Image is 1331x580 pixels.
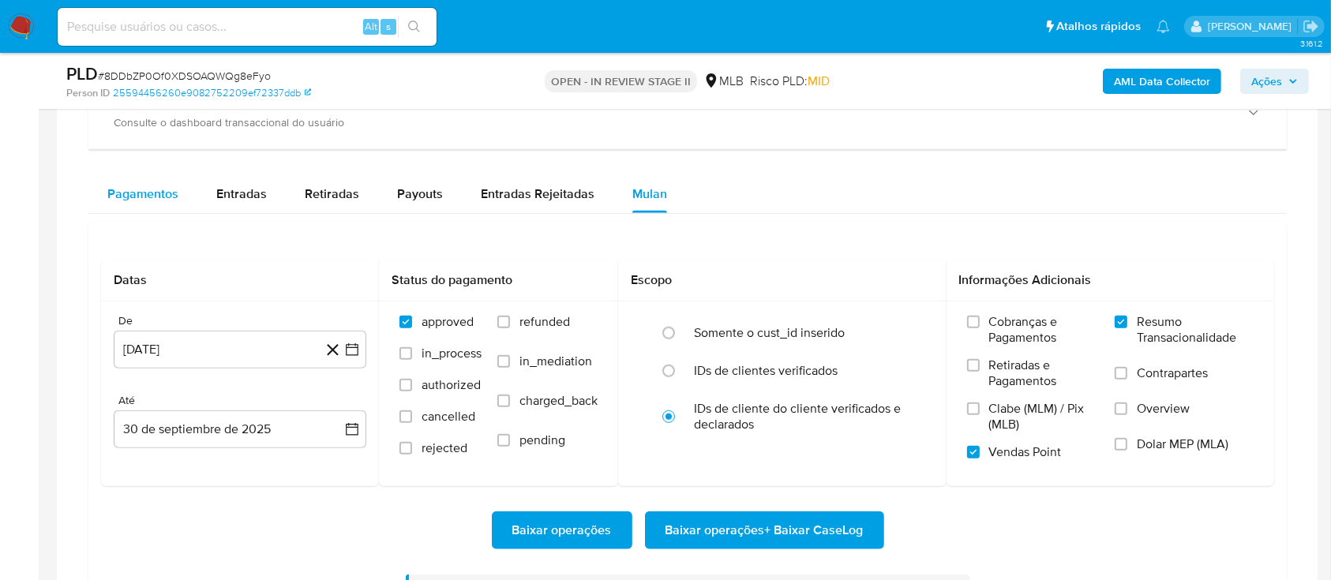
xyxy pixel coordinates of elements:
b: Person ID [66,86,110,100]
input: Pesquise usuários ou casos... [58,17,437,37]
a: 25594456260e9082752209ef72337ddb [113,86,311,100]
b: PLD [66,61,98,86]
span: s [386,19,391,34]
p: alessandra.barbosa@mercadopago.com [1208,19,1297,34]
p: OPEN - IN REVIEW STAGE II [545,70,697,92]
button: AML Data Collector [1103,69,1221,94]
div: MLB [703,73,744,90]
span: Ações [1251,69,1282,94]
a: Sair [1303,18,1319,35]
button: search-icon [398,16,430,38]
b: AML Data Collector [1114,69,1210,94]
span: Risco PLD: [750,73,830,90]
span: # 8DDbZP0Of0XDSOAQWQg8eFyo [98,68,271,84]
span: Alt [365,19,377,34]
button: Ações [1240,69,1309,94]
span: 3.161.2 [1300,37,1323,50]
a: Notificações [1157,20,1170,33]
span: Atalhos rápidos [1056,18,1141,35]
span: MID [808,72,830,90]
